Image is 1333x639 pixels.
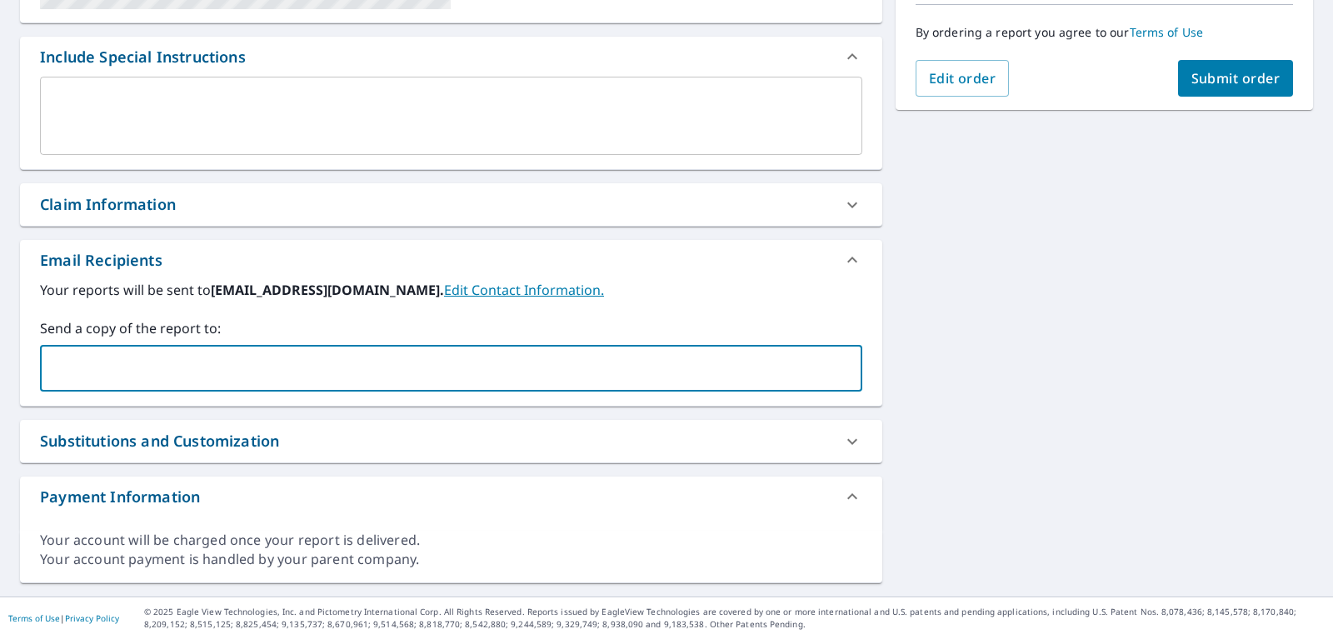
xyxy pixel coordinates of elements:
[20,37,882,77] div: Include Special Instructions
[1130,24,1204,40] a: Terms of Use
[144,606,1325,631] p: © 2025 Eagle View Technologies, Inc. and Pictometry International Corp. All Rights Reserved. Repo...
[40,486,200,508] div: Payment Information
[1178,60,1294,97] button: Submit order
[20,183,882,226] div: Claim Information
[8,612,60,624] a: Terms of Use
[40,430,279,452] div: Substitutions and Customization
[40,249,162,272] div: Email Recipients
[916,25,1293,40] p: By ordering a report you agree to our
[40,280,862,300] label: Your reports will be sent to
[20,477,882,517] div: Payment Information
[1191,69,1281,87] span: Submit order
[444,281,604,299] a: EditContactInfo
[929,69,996,87] span: Edit order
[8,613,119,623] p: |
[20,240,882,280] div: Email Recipients
[20,420,882,462] div: Substitutions and Customization
[40,193,176,216] div: Claim Information
[40,46,246,68] div: Include Special Instructions
[40,531,862,550] div: Your account will be charged once your report is delivered.
[40,550,862,569] div: Your account payment is handled by your parent company.
[211,281,444,299] b: [EMAIL_ADDRESS][DOMAIN_NAME].
[40,318,862,338] label: Send a copy of the report to:
[65,612,119,624] a: Privacy Policy
[916,60,1010,97] button: Edit order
